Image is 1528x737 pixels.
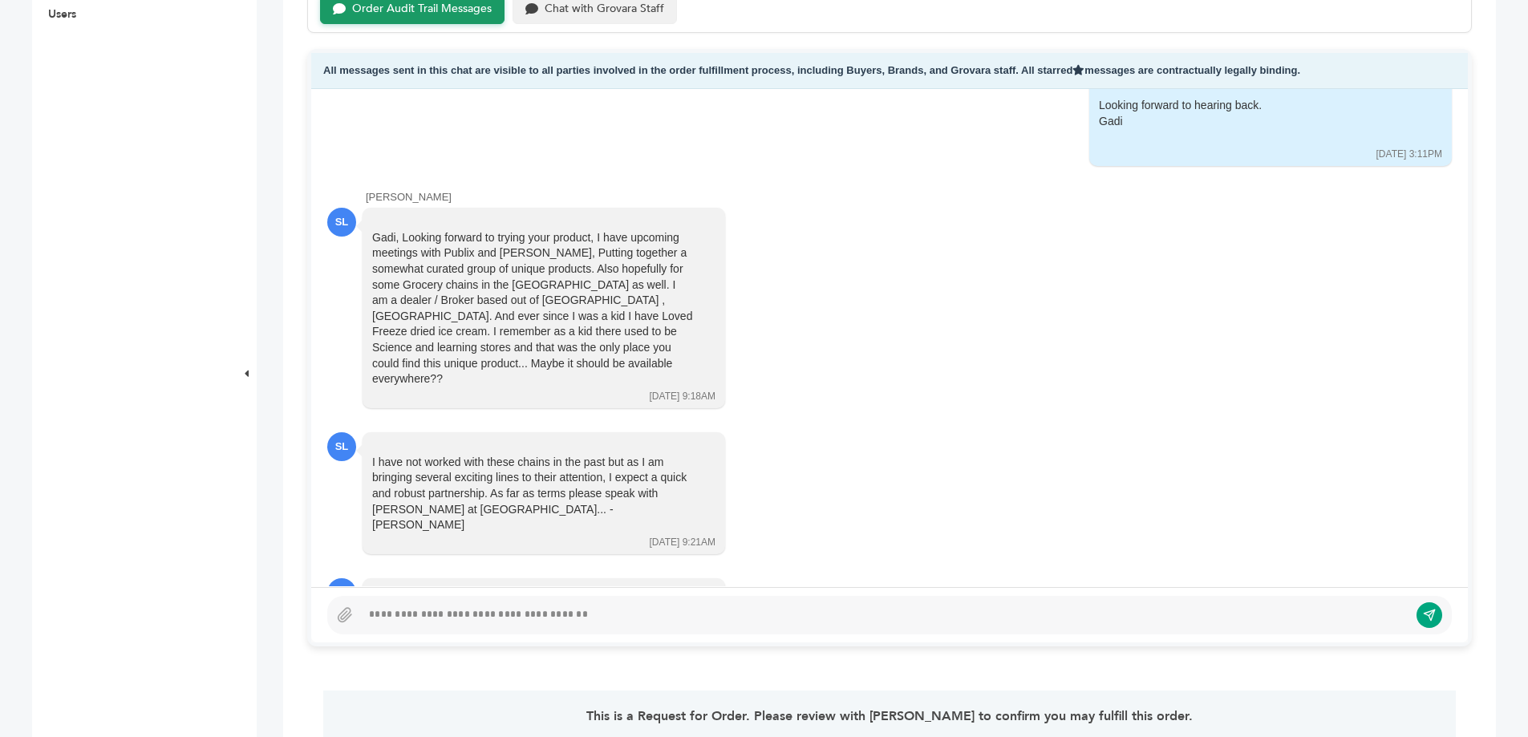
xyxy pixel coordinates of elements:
[1099,114,1420,130] div: Gadi
[650,390,715,403] div: [DATE] 9:18AM
[311,53,1468,89] div: All messages sent in this chat are visible to all parties involved in the order fulfillment proce...
[372,230,693,387] div: Gadi, Looking forward to trying your product, I have upcoming meetings with Publix and [PERSON_NA...
[372,455,693,533] div: I have not worked with these chains in the past but as I am bringing several exciting lines to th...
[352,2,492,16] div: Order Audit Trail Messages
[650,536,715,549] div: [DATE] 9:21AM
[1376,148,1442,161] div: [DATE] 3:11PM
[366,190,1452,204] div: [PERSON_NAME]
[545,2,664,16] div: Chat with Grovara Staff
[327,208,356,237] div: SL
[327,578,356,607] div: SL
[48,6,76,22] a: Users
[327,432,356,461] div: SL
[368,707,1410,726] p: This is a Request for Order. Please review with [PERSON_NAME] to confirm you may fulfill this order.
[1099,98,1420,114] div: Looking forward to hearing back.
